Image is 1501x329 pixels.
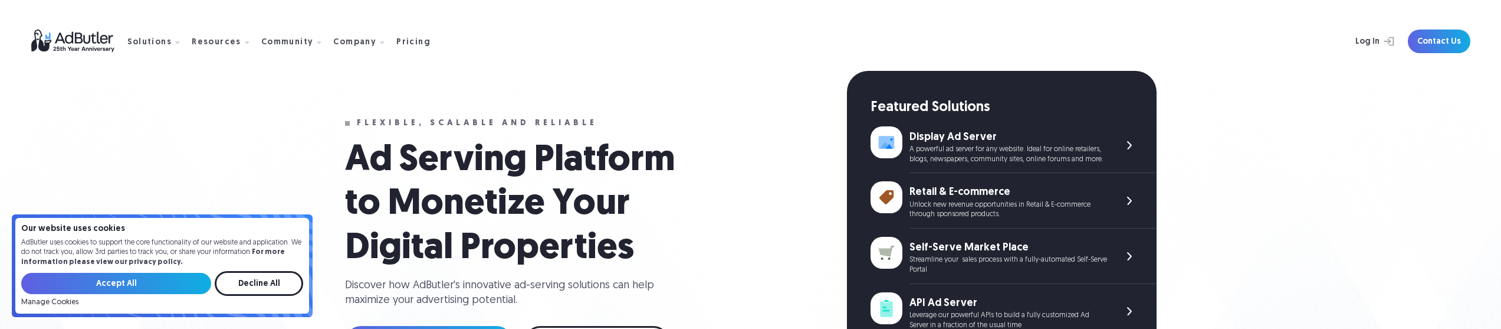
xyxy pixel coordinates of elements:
div: Retail & E-commerce [909,185,1107,200]
a: Self-Serve Market Place Streamline your sales process with a fully-automated Self-Serve Portal [871,229,1157,284]
a: Log In [1324,30,1401,53]
div: Community [261,38,314,47]
h4: Our website uses cookies [21,225,303,233]
div: Pricing [396,38,431,47]
a: Pricing [396,36,440,47]
div: Self-Serve Market Place [909,240,1107,255]
div: A powerful ad server for any website. Ideal for online retailers, blogs, newspapers, community si... [909,145,1107,165]
a: Contact Us [1408,30,1470,53]
p: AdButler uses cookies to support the core functionality of our website and application. We do not... [21,238,303,268]
div: Company [333,38,376,47]
div: Flexible, scalable and reliable [357,119,597,128]
div: Solutions [127,38,172,47]
div: Streamline your sales process with a fully-automated Self-Serve Portal [909,255,1107,275]
h1: Ad Serving Platform to Monetize Your Digital Properties [345,139,699,271]
input: Decline All [215,271,303,296]
div: Discover how AdButler's innovative ad-serving solutions can help maximize your advertising potent... [345,278,664,308]
a: Retail & E-commerce Unlock new revenue opportunities in Retail & E-commerce through sponsored pro... [871,173,1157,229]
a: Display Ad Server A powerful ad server for any website. Ideal for online retailers, blogs, newspa... [871,118,1157,174]
div: Resources [192,38,241,47]
a: Manage Cookies [21,298,78,307]
div: Unlock new revenue opportunities in Retail & E-commerce through sponsored products. [909,200,1107,220]
div: Featured Solutions [871,98,1157,118]
div: API Ad Server [909,296,1107,311]
div: Display Ad Server [909,130,1107,145]
input: Accept All [21,273,211,294]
